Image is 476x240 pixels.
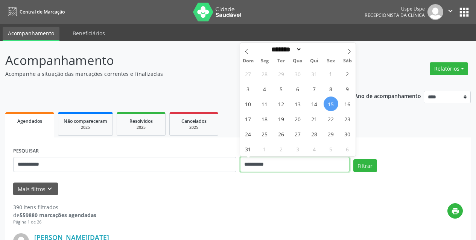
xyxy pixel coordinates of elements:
span: Agosto 17, 2025 [241,112,255,126]
span: Agosto 25, 2025 [257,127,272,141]
span: Central de Marcação [20,9,65,15]
span: Agosto 15, 2025 [324,97,338,111]
span: Setembro 4, 2025 [307,142,322,156]
div: 2025 [64,125,107,130]
a: Acompanhamento [3,27,59,41]
span: Não compareceram [64,118,107,124]
div: 2025 [122,125,160,130]
i:  [446,7,455,15]
button: Filtrar [353,159,377,172]
label: PESQUISAR [13,145,39,157]
button:  [443,4,458,20]
span: Recepcionista da clínica [365,12,425,18]
button: apps [458,6,471,19]
span: Setembro 6, 2025 [340,142,355,156]
div: 2025 [175,125,213,130]
div: de [13,211,96,219]
input: Year [302,45,327,53]
i: keyboard_arrow_down [46,185,54,193]
span: Seg [256,59,273,63]
span: Agosto 22, 2025 [324,112,338,126]
span: Cancelados [181,118,207,124]
span: Julho 28, 2025 [257,66,272,81]
span: Agendados [17,118,42,124]
button: print [447,203,463,219]
span: Agosto 30, 2025 [340,127,355,141]
span: Setembro 1, 2025 [257,142,272,156]
span: Agosto 31, 2025 [241,142,255,156]
span: Agosto 20, 2025 [290,112,305,126]
span: Agosto 1, 2025 [324,66,338,81]
span: Ter [273,59,289,63]
span: Agosto 26, 2025 [274,127,289,141]
img: img [427,4,443,20]
span: Julho 29, 2025 [274,66,289,81]
span: Agosto 18, 2025 [257,112,272,126]
p: Acompanhamento [5,51,331,70]
p: Acompanhe a situação das marcações correntes e finalizadas [5,70,331,78]
span: Qua [289,59,306,63]
p: Ano de acompanhamento [354,91,421,100]
button: Mais filtroskeyboard_arrow_down [13,183,58,196]
span: Julho 31, 2025 [307,66,322,81]
span: Setembro 3, 2025 [290,142,305,156]
span: Qui [306,59,322,63]
span: Julho 30, 2025 [290,66,305,81]
a: Beneficiários [67,27,110,40]
span: Agosto 9, 2025 [340,82,355,96]
span: Agosto 27, 2025 [290,127,305,141]
span: Agosto 11, 2025 [257,97,272,111]
i: print [451,207,459,215]
a: Central de Marcação [5,6,65,18]
span: Agosto 7, 2025 [307,82,322,96]
strong: 559880 marcações agendadas [20,211,96,219]
span: Setembro 2, 2025 [274,142,289,156]
select: Month [269,45,302,53]
span: Agosto 10, 2025 [241,97,255,111]
div: Uspe Uspe [365,6,425,12]
span: Agosto 5, 2025 [274,82,289,96]
span: Agosto 4, 2025 [257,82,272,96]
span: Agosto 24, 2025 [241,127,255,141]
span: Agosto 14, 2025 [307,97,322,111]
button: Relatórios [430,62,468,75]
span: Agosto 12, 2025 [274,97,289,111]
span: Agosto 8, 2025 [324,82,338,96]
span: Sáb [339,59,356,63]
span: Sex [322,59,339,63]
span: Resolvidos [129,118,153,124]
span: Dom [240,59,257,63]
span: Agosto 21, 2025 [307,112,322,126]
span: Agosto 29, 2025 [324,127,338,141]
span: Agosto 23, 2025 [340,112,355,126]
span: Agosto 19, 2025 [274,112,289,126]
span: Julho 27, 2025 [241,66,255,81]
span: Agosto 28, 2025 [307,127,322,141]
div: Página 1 de 26 [13,219,96,225]
span: Agosto 3, 2025 [241,82,255,96]
span: Agosto 13, 2025 [290,97,305,111]
span: Agosto 16, 2025 [340,97,355,111]
div: 390 itens filtrados [13,203,96,211]
span: Setembro 5, 2025 [324,142,338,156]
span: Agosto 2, 2025 [340,66,355,81]
span: Agosto 6, 2025 [290,82,305,96]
